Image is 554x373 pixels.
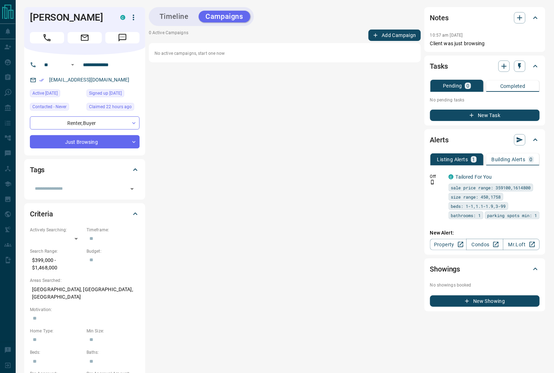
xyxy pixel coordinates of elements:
p: Off [430,173,444,180]
p: Pending [443,83,462,88]
p: 0 [466,83,469,88]
p: Listing Alerts [437,157,468,162]
p: No showings booked [430,282,540,288]
button: New Showing [430,295,540,307]
a: Condos [466,239,503,250]
p: Beds: [30,349,83,356]
div: Alerts [430,131,540,148]
div: Tasks [430,58,540,75]
a: Property [430,239,467,250]
button: Open [127,184,137,194]
button: Add Campaign [369,30,421,41]
p: $399,000 - $1,468,000 [30,254,83,274]
p: New Alert: [430,229,540,237]
div: Tue Oct 14 2025 [87,103,140,113]
p: Search Range: [30,248,83,254]
span: Message [105,32,140,43]
h2: Tags [30,164,45,175]
span: Contacted - Never [32,103,67,110]
p: Home Type: [30,328,83,334]
div: condos.ca [449,174,454,179]
div: Criteria [30,205,140,222]
p: 1 [472,157,475,162]
p: 0 Active Campaigns [149,30,188,41]
span: Signed up [DATE] [89,90,122,97]
a: [EMAIL_ADDRESS][DOMAIN_NAME] [49,77,130,83]
div: Tags [30,161,140,178]
svg: Email Verified [39,78,44,83]
div: Notes [430,9,540,26]
p: Baths: [87,349,140,356]
h2: Notes [430,12,449,23]
p: Completed [500,84,526,89]
span: sale price range: 359100,1614800 [451,184,531,191]
p: Areas Searched: [30,277,140,284]
p: Building Alerts [492,157,526,162]
p: Actively Searching: [30,227,83,233]
button: Campaigns [199,11,250,22]
span: Call [30,32,64,43]
p: No active campaigns, start one now [155,50,415,57]
a: Mr.Loft [503,239,540,250]
div: condos.ca [120,15,125,20]
span: parking spots min: 1 [487,212,537,219]
p: Budget: [87,248,140,254]
p: Min Size: [87,328,140,334]
p: 0 [530,157,533,162]
h2: Tasks [430,61,448,72]
div: Showings [430,261,540,278]
svg: Push Notification Only [430,180,435,185]
div: Sat Oct 11 2025 [30,89,83,99]
p: No pending tasks [430,95,540,105]
button: Timeline [152,11,196,22]
h1: [PERSON_NAME] [30,12,110,23]
div: Renter , Buyer [30,116,140,130]
h2: Alerts [430,134,449,146]
span: beds: 1-1,1.1-1.9,3-99 [451,203,506,210]
p: [GEOGRAPHIC_DATA], [GEOGRAPHIC_DATA], [GEOGRAPHIC_DATA] [30,284,140,303]
p: Timeframe: [87,227,140,233]
button: Open [68,61,77,69]
button: New Task [430,110,540,121]
span: Claimed 22 hours ago [89,103,132,110]
div: Just Browsing [30,135,140,148]
span: Email [68,32,102,43]
span: size range: 450,1758 [451,193,501,200]
h2: Showings [430,263,460,275]
div: Tue Nov 24 2020 [87,89,140,99]
h2: Criteria [30,208,53,220]
a: Tailored For You [456,174,492,180]
span: bathrooms: 1 [451,212,481,219]
span: Active [DATE] [32,90,58,97]
p: 10:57 am [DATE] [430,33,463,38]
p: Motivation: [30,306,140,313]
p: Client was just browsing [430,40,540,47]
